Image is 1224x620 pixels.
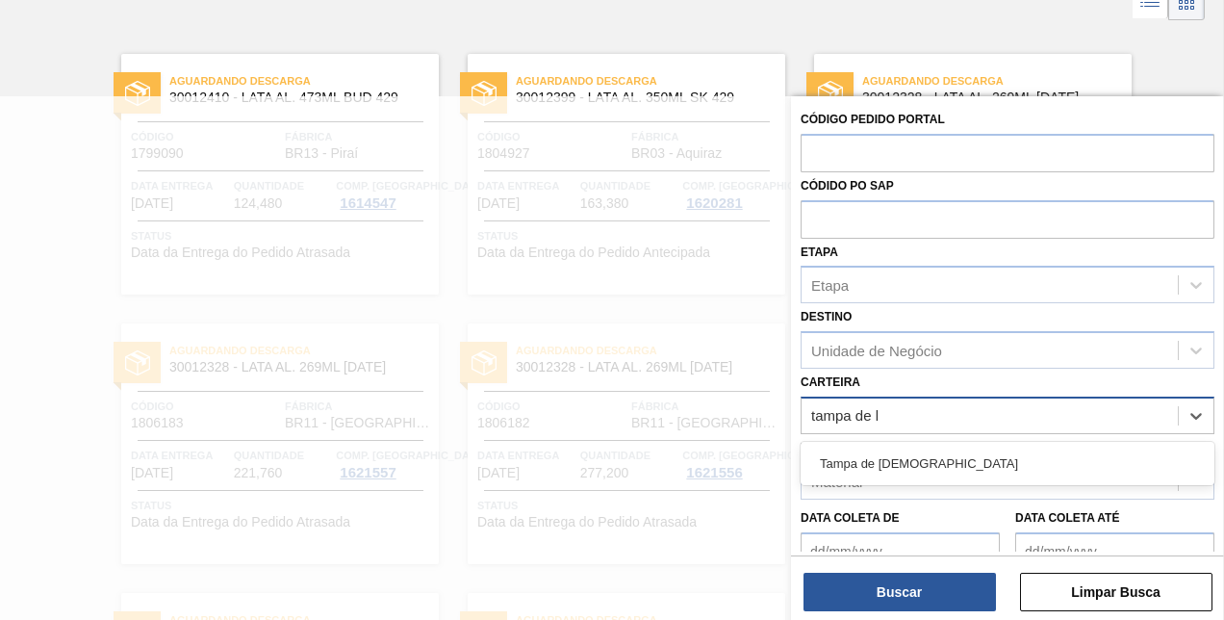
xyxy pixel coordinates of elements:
[811,343,942,359] div: Unidade de Negócio
[1015,532,1214,571] input: dd/mm/yyyy
[801,441,859,454] label: Material
[801,511,899,525] label: Data coleta de
[125,81,150,106] img: status
[516,90,770,105] span: 30012399 - LATA AL. 350ML SK 429
[801,113,945,126] label: Código Pedido Portal
[169,71,439,90] span: Aguardando Descarga
[785,54,1132,295] a: statusAguardando Descarga30012328 - LATA AL. 269ML [DATE]Código1804816FábricaBR12 - CebrasaData e...
[801,310,852,323] label: Destino
[862,71,1132,90] span: Aguardando Descarga
[801,532,1000,571] input: dd/mm/yyyy
[92,54,439,295] a: statusAguardando Descarga30012410 - LATA AL. 473ML BUD 429Código1799090FábricaBR13 - PiraíData en...
[439,54,785,295] a: statusAguardando Descarga30012399 - LATA AL. 350ML SK 429Código1804927FábricaBR03 - AquirazData e...
[801,446,1214,481] div: Tampa de [DEMOGRAPHIC_DATA]
[801,245,838,259] label: Etapa
[801,375,860,389] label: Carteira
[811,277,849,294] div: Etapa
[472,81,497,106] img: status
[862,90,1116,105] span: 30012328 - LATA AL. 269ML BC 429
[169,90,423,105] span: 30012410 - LATA AL. 473ML BUD 429
[818,81,843,106] img: status
[516,71,785,90] span: Aguardando Descarga
[1015,511,1119,525] label: Data coleta até
[801,179,894,193] label: Códido PO SAP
